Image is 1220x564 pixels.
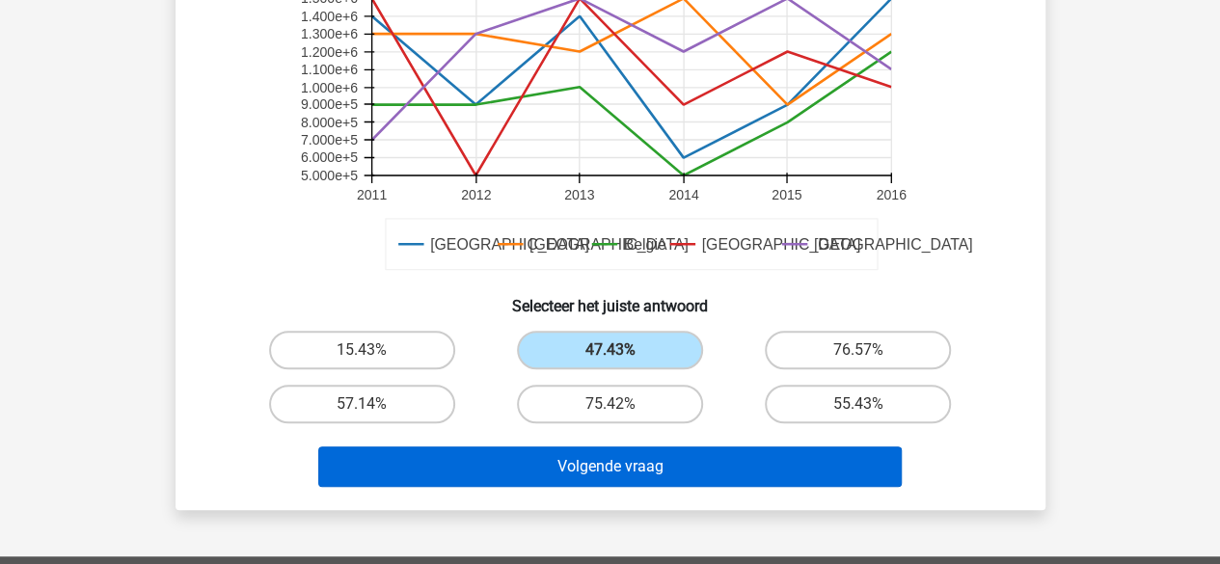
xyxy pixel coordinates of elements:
label: 75.42% [517,385,703,423]
text: 2012 [461,187,491,202]
text: 1.400e+6 [300,9,357,24]
text: [GEOGRAPHIC_DATA] [430,236,589,254]
text: [GEOGRAPHIC_DATA] [701,236,860,254]
h6: Selecteer het juiste antwoord [206,282,1015,315]
text: 9.000e+5 [300,96,357,112]
label: 57.14% [269,385,455,423]
label: 55.43% [765,385,951,423]
label: 15.43% [269,331,455,369]
text: [GEOGRAPHIC_DATA] [529,236,688,254]
text: 2014 [668,187,698,202]
text: 5.000e+5 [300,168,357,183]
text: 2016 [876,187,906,202]
text: 1.100e+6 [300,62,357,77]
text: 1.000e+6 [300,80,357,95]
text: 2015 [772,187,801,202]
button: Volgende vraag [318,446,902,487]
text: [GEOGRAPHIC_DATA] [813,236,972,254]
text: 8.000e+5 [300,115,357,130]
text: Belgie [623,236,665,253]
text: 1.200e+6 [300,44,357,60]
text: 6.000e+5 [300,149,357,165]
text: 2013 [563,187,593,202]
label: 47.43% [517,331,703,369]
text: 1.300e+6 [300,26,357,41]
text: 2011 [356,187,386,202]
label: 76.57% [765,331,951,369]
text: 7.000e+5 [300,132,357,148]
